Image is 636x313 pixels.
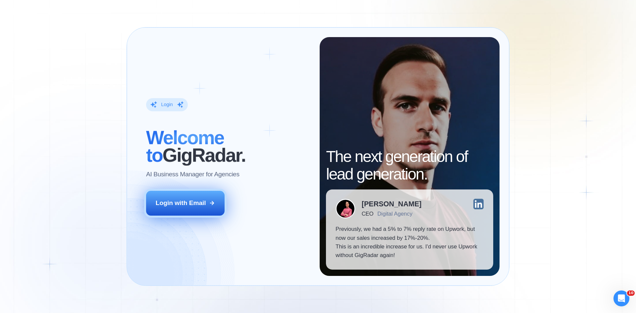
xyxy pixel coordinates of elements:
p: Previously, we had a 5% to 7% reply rate on Upwork, but now our sales increased by 17%-20%. This ... [336,225,484,260]
h2: The next generation of lead generation. [326,148,493,183]
p: AI Business Manager for Agencies [146,170,239,179]
div: CEO [362,211,373,217]
div: Login with Email [156,199,206,207]
h2: ‍ GigRadar. [146,129,310,164]
div: Login [161,102,173,108]
button: Login with Email [146,191,225,215]
iframe: Intercom live chat [613,290,629,306]
div: [PERSON_NAME] [362,200,422,208]
span: Welcome to [146,127,224,166]
span: 10 [627,290,635,296]
div: Digital Agency [377,211,412,217]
